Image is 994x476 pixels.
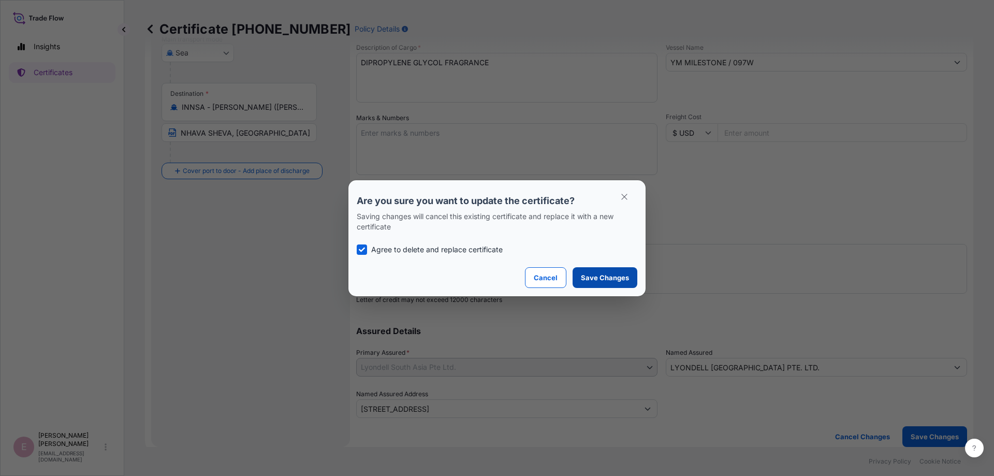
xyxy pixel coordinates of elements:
button: Cancel [525,267,566,288]
p: Are you sure you want to update the certificate? [357,195,637,207]
p: Agree to delete and replace certificate [371,244,503,255]
p: Saving changes will cancel this existing certificate and replace it with a new certificate [357,211,637,232]
p: Save Changes [581,272,629,283]
p: Cancel [534,272,558,283]
button: Save Changes [573,267,637,288]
